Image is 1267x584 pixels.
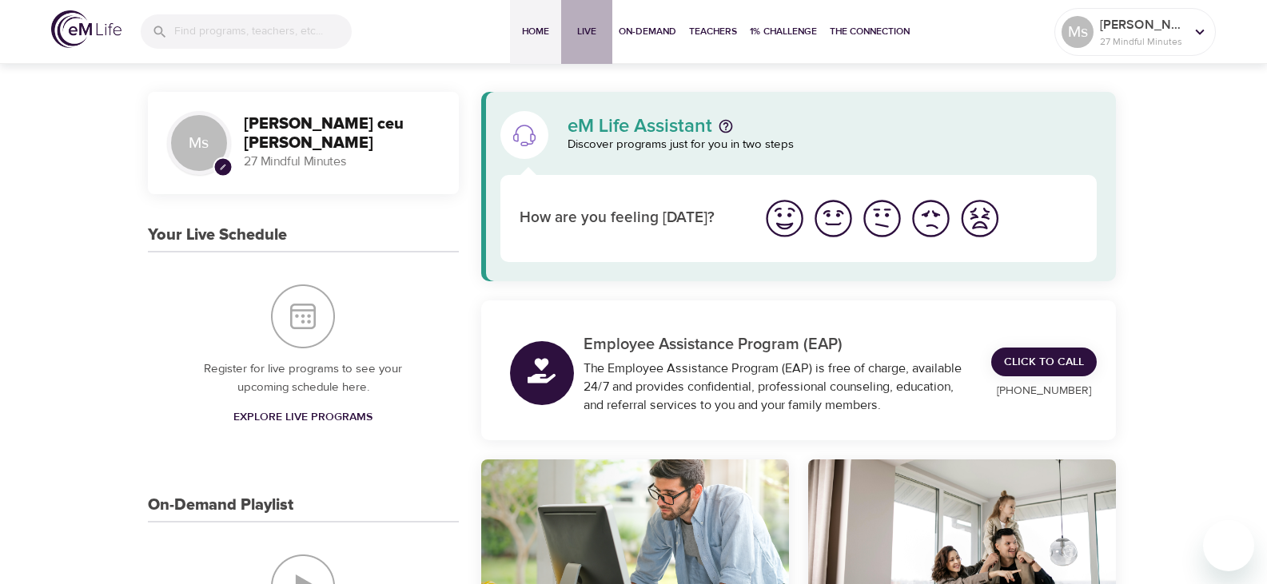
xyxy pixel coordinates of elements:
[568,136,1098,154] p: Discover programs just for you in two steps
[830,23,910,40] span: The Connection
[51,10,122,48] img: logo
[148,496,293,514] h3: On-Demand Playlist
[909,197,953,240] img: bad
[1100,15,1185,34] p: [PERSON_NAME] ceu [PERSON_NAME]
[174,14,352,49] input: Find programs, teachers, etc...
[512,122,537,148] img: eM Life Assistant
[906,194,955,243] button: I'm feeling bad
[244,115,440,153] h3: [PERSON_NAME] ceu [PERSON_NAME]
[991,383,1097,399] p: [PHONE_NUMBER]
[167,111,231,175] div: Ms
[689,23,737,40] span: Teachers
[1203,520,1254,571] iframe: Button to launch messaging window
[233,407,373,427] span: Explore Live Programs
[520,207,741,230] p: How are you feeling [DATE]?
[991,348,1097,377] a: Click to Call
[148,226,287,244] h3: Your Live Schedule
[516,23,555,40] span: Home
[1062,16,1094,48] div: Ms
[227,403,379,432] a: Explore Live Programs
[619,23,676,40] span: On-Demand
[763,197,807,240] img: great
[809,194,858,243] button: I'm feeling good
[955,194,1004,243] button: I'm feeling worst
[271,284,335,348] img: Your Live Schedule
[584,332,973,356] p: Employee Assistance Program (EAP)
[180,360,427,396] p: Register for live programs to see your upcoming schedule here.
[568,117,712,136] p: eM Life Assistant
[958,197,1002,240] img: worst
[760,194,809,243] button: I'm feeling great
[811,197,855,240] img: good
[584,360,973,415] div: The Employee Assistance Program (EAP) is free of charge, available 24/7 and provides confidential...
[860,197,904,240] img: ok
[568,23,606,40] span: Live
[1100,34,1185,49] p: 27 Mindful Minutes
[750,23,817,40] span: 1% Challenge
[244,153,440,171] p: 27 Mindful Minutes
[858,194,906,243] button: I'm feeling ok
[1004,352,1084,372] span: Click to Call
